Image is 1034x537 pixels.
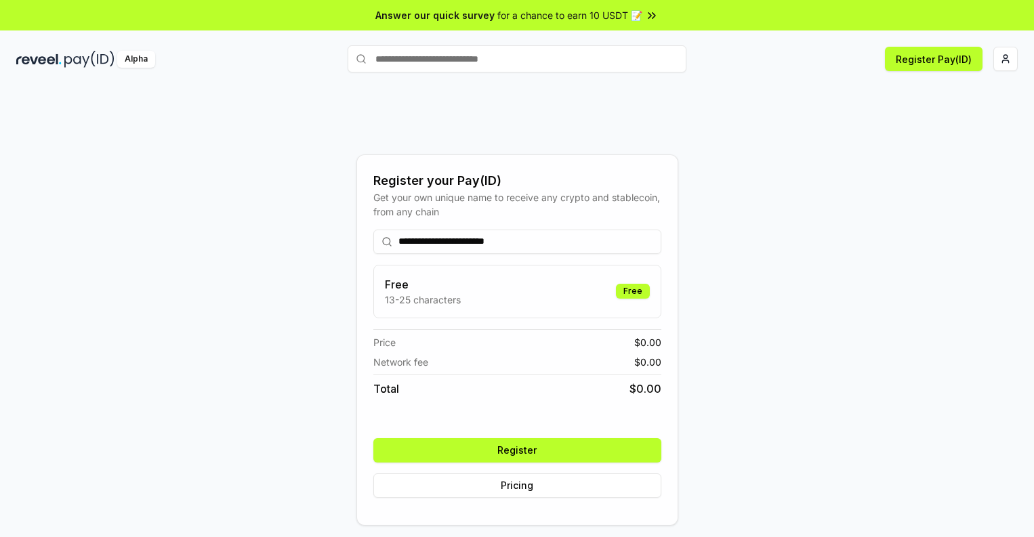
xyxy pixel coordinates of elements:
[885,47,983,71] button: Register Pay(ID)
[373,438,661,463] button: Register
[385,293,461,307] p: 13-25 characters
[373,335,396,349] span: Price
[616,284,650,299] div: Free
[117,51,155,68] div: Alpha
[497,8,642,22] span: for a chance to earn 10 USDT 📝
[375,8,495,22] span: Answer our quick survey
[373,355,428,369] span: Network fee
[629,381,661,397] span: $ 0.00
[64,51,115,68] img: pay_id
[373,473,661,498] button: Pricing
[634,335,661,349] span: $ 0.00
[373,171,661,190] div: Register your Pay(ID)
[16,51,62,68] img: reveel_dark
[373,190,661,219] div: Get your own unique name to receive any crypto and stablecoin, from any chain
[385,276,461,293] h3: Free
[634,355,661,369] span: $ 0.00
[373,381,399,397] span: Total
